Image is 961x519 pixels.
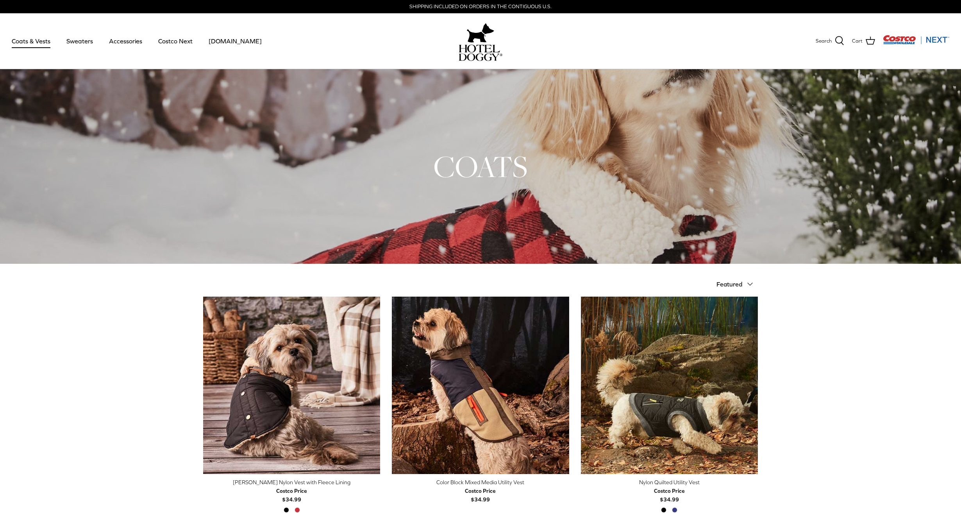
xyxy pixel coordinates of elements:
a: Coats & Vests [5,28,57,54]
b: $34.99 [654,487,685,503]
a: [DOMAIN_NAME] [202,28,269,54]
a: Nylon Quilted Utility Vest [581,297,758,474]
div: Nylon Quilted Utility Vest [581,478,758,487]
b: $34.99 [465,487,496,503]
div: Color Block Mixed Media Utility Vest [392,478,569,487]
button: Featured [716,276,758,293]
a: [PERSON_NAME] Nylon Vest with Fleece Lining Costco Price$34.99 [203,478,380,504]
span: Cart [852,37,863,45]
a: Nylon Quilted Utility Vest Costco Price$34.99 [581,478,758,504]
div: Costco Price [654,487,685,495]
b: $34.99 [276,487,307,503]
span: Search [816,37,832,45]
img: hoteldoggy.com [467,21,494,45]
h1: COATS [203,147,758,186]
a: hoteldoggy.com hoteldoggycom [459,21,502,61]
a: Accessories [102,28,149,54]
a: Sweaters [59,28,100,54]
img: hoteldoggycom [459,45,502,61]
img: Costco Next [883,35,949,45]
a: Cart [852,36,875,46]
div: Costco Price [276,487,307,495]
div: Costco Price [465,487,496,495]
span: Featured [716,281,742,288]
a: Color Block Mixed Media Utility Vest [392,297,569,474]
div: [PERSON_NAME] Nylon Vest with Fleece Lining [203,478,380,487]
img: tan dog wearing a blue & brown vest [392,297,569,474]
a: Visit Costco Next [883,40,949,46]
a: Melton Nylon Vest with Fleece Lining [203,297,380,474]
a: Search [816,36,844,46]
a: Color Block Mixed Media Utility Vest Costco Price$34.99 [392,478,569,504]
a: Costco Next [151,28,200,54]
